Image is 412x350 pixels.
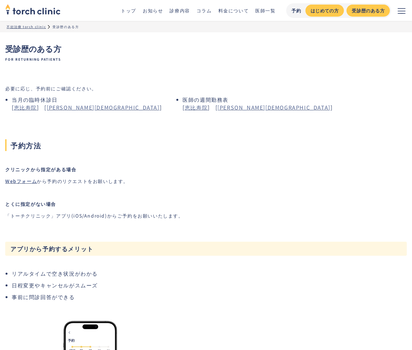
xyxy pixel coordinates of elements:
[217,103,331,111] a: [PERSON_NAME][DEMOGRAPHIC_DATA]
[346,5,390,17] a: 受診歴のある方
[5,5,61,16] a: home
[14,103,37,111] a: 恵比寿院
[291,7,302,14] div: 予約
[305,5,344,17] a: はじめての方
[12,281,407,289] li: 日程変更やキャンセルがスムーズ
[5,2,61,16] img: torch clinic
[5,165,76,174] div: クリニックから指定がある場合
[5,199,56,208] div: とくに指定がない場合
[12,269,407,277] li: リアルタイムで空き状況がわかる
[7,24,46,29] a: 不妊治療 torch clinic
[218,7,249,14] a: 料金について
[183,96,332,111] li: 医師の週間勤務表 [ ] [ ]
[5,242,407,256] h3: アプリから予約するメリット
[12,293,407,301] li: 事前に問診回答ができる
[352,7,385,14] div: 受診歴のある方
[5,178,37,184] a: Webフォーム
[197,7,212,14] a: コラム
[185,103,208,111] a: 恵比寿院
[143,7,163,14] a: お知らせ
[255,7,275,14] a: 医師一覧
[12,96,162,111] li: 当月の臨時休診日 [ ] [ ]
[5,139,407,151] h2: 予約方法
[169,7,190,14] a: 診療内容
[5,57,407,62] span: FOR RETURNING PATIENTS
[311,7,339,14] div: はじめての方
[5,43,407,62] h1: 受診歴のある方
[121,7,136,14] a: トップ
[5,211,184,220] div: 「トーチクリニック」アプリ(iOS/Android)からご予約をお願いいたします。
[47,103,160,111] a: [PERSON_NAME][DEMOGRAPHIC_DATA]
[52,24,79,29] div: 受診歴のある方
[5,84,97,93] div: 必要に応じ、予約前にご確認ください。
[5,176,128,186] div: から予約のリクエストをお願いします。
